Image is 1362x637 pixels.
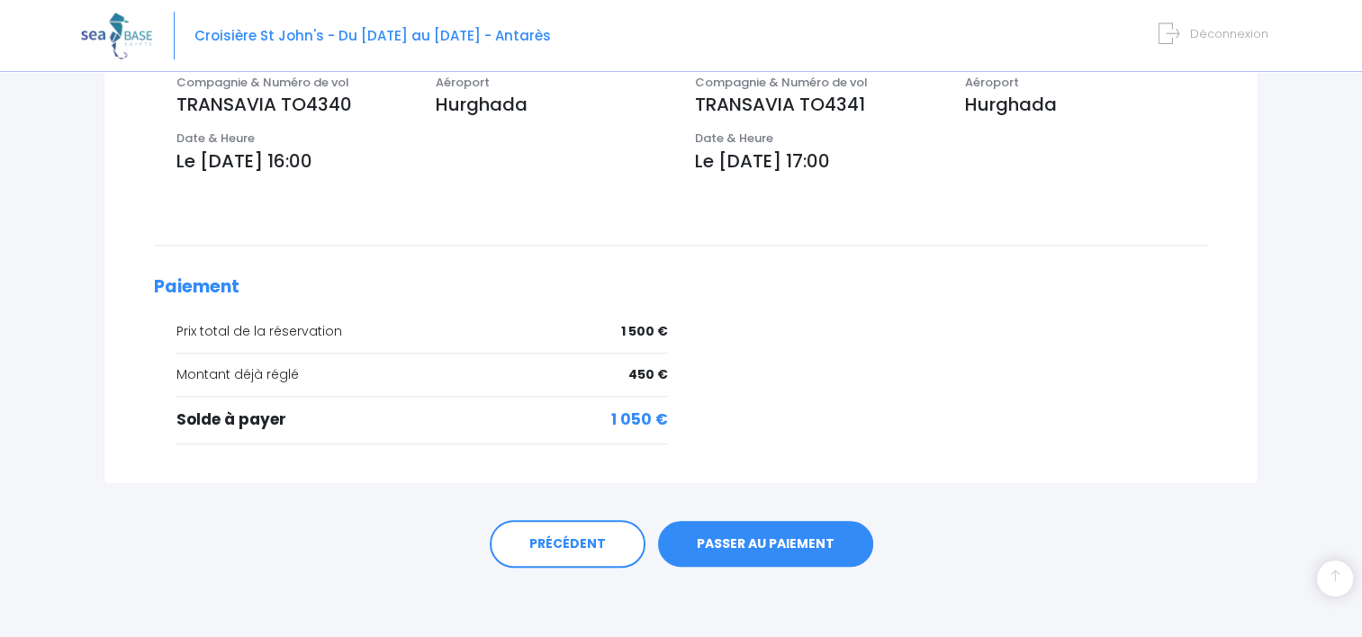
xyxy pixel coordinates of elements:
p: Hurghada [436,91,668,118]
p: Hurghada [965,91,1208,118]
span: 1 500 € [621,322,668,341]
div: Solde à payer [176,408,668,432]
p: Le [DATE] 17:00 [695,148,1209,175]
p: TRANSAVIA TO4340 [176,91,409,118]
span: 450 € [628,365,668,384]
span: Date & Heure [176,130,255,147]
span: Compagnie & Numéro de vol [695,74,868,91]
a: PRÉCÉDENT [490,520,645,569]
p: TRANSAVIA TO4341 [695,91,938,118]
span: Croisière St John's - Du [DATE] au [DATE] - Antarès [194,26,551,45]
span: Aéroport [436,74,490,91]
span: 1 050 € [611,408,668,432]
span: Déconnexion [1190,25,1268,42]
span: Aéroport [965,74,1019,91]
a: PASSER AU PAIEMENT [658,521,873,568]
p: Le [DATE] 16:00 [176,148,668,175]
span: Compagnie & Numéro de vol [176,74,349,91]
div: Prix total de la réservation [176,322,668,341]
div: Montant déjà réglé [176,365,668,384]
span: Date & Heure [695,130,773,147]
h2: Paiement [154,277,1208,298]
